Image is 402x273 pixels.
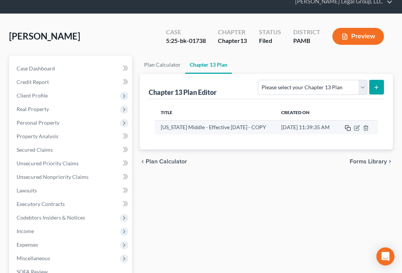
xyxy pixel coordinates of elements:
div: Case [166,28,206,37]
span: Real Property [17,106,49,112]
a: Chapter 13 Plan [185,56,232,74]
div: Filed [259,37,281,45]
div: Chapter [218,37,247,45]
a: Executory Contracts [11,197,132,211]
a: Unsecured Nonpriority Claims [11,170,132,184]
div: 5:25-bk-01738 [166,37,206,45]
div: Open Intercom Messenger [376,247,394,265]
i: chevron_right [387,159,393,165]
span: Property Analysis [17,133,58,139]
div: District [293,28,320,37]
td: [US_STATE] Middle - Effective [DATE] - COPY [155,120,276,134]
a: Lawsuits [11,184,132,197]
span: Expenses [17,241,38,248]
span: Executory Contracts [17,201,65,207]
span: [PERSON_NAME] [9,31,80,41]
span: Plan Calculator [146,159,187,165]
i: chevron_left [140,159,146,165]
span: Unsecured Nonpriority Claims [17,174,88,180]
th: Created On [275,105,338,120]
div: Chapter [218,28,247,37]
div: PAMB [293,37,320,45]
span: Personal Property [17,119,59,126]
span: Miscellaneous [17,255,50,261]
a: Unsecured Priority Claims [11,157,132,170]
a: Property Analysis [11,130,132,143]
a: Plan Calculator [140,56,185,74]
div: Status [259,28,281,37]
span: Income [17,228,34,234]
span: Forms Library [350,159,387,165]
span: Codebtors Insiders & Notices [17,214,85,221]
div: Chapter 13 Plan Editor [149,88,216,97]
button: Forms Library chevron_right [350,159,393,165]
span: Case Dashboard [17,65,55,72]
span: Client Profile [17,92,48,99]
a: Secured Claims [11,143,132,157]
span: Credit Report [17,79,49,85]
td: [DATE] 11:39:35 AM [275,120,338,134]
button: Preview [332,28,384,45]
a: Case Dashboard [11,62,132,75]
a: Credit Report [11,75,132,89]
button: chevron_left Plan Calculator [140,159,187,165]
span: 13 [240,37,247,44]
span: Secured Claims [17,146,53,153]
span: Unsecured Priority Claims [17,160,79,166]
span: Lawsuits [17,187,37,194]
th: Title [155,105,276,120]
